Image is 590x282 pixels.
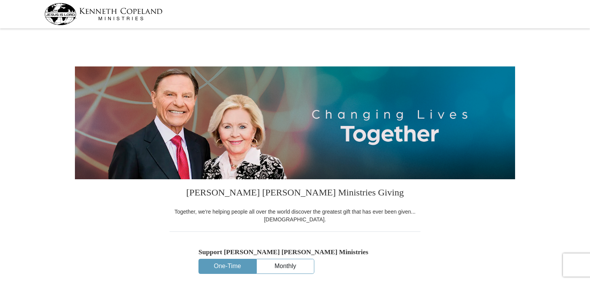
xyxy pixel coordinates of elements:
div: Together, we're helping people all over the world discover the greatest gift that has ever been g... [170,208,420,223]
button: Monthly [257,259,314,274]
button: One-Time [199,259,256,274]
h5: Support [PERSON_NAME] [PERSON_NAME] Ministries [198,248,392,256]
img: kcm-header-logo.svg [44,3,163,25]
h3: [PERSON_NAME] [PERSON_NAME] Ministries Giving [170,179,420,208]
